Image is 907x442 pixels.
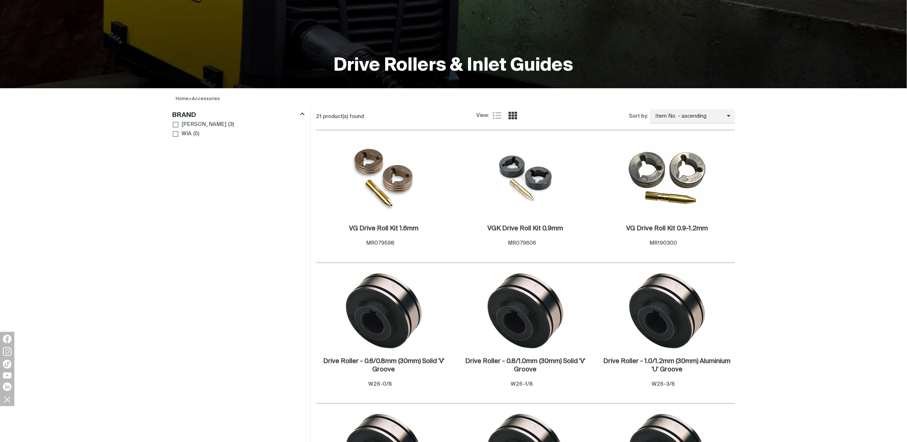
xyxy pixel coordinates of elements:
[650,112,727,121] span: Item No. - ascending
[181,121,226,129] span: [PERSON_NAME]
[3,335,11,343] img: Facebook
[1,393,13,405] img: hide socials
[508,240,536,246] span: MR079606
[316,113,476,120] div: 21
[173,120,304,139] ul: Brand
[652,381,675,387] span: W26-3/8
[3,360,11,368] img: TikTok
[626,225,708,233] a: VG Drive Roll Kit 0.9-1.2mm
[366,240,395,246] span: MR079598
[465,358,585,373] h2: Drive Roller - 0.8/1.0mm (30mm) Solid 'V' Groove
[345,272,422,349] img: Drive Roller - 0.6/0.8mm (30mm) Solid 'V' Groove
[3,382,11,391] img: LinkedIn
[368,381,392,387] span: W26-0/8
[626,225,708,232] h2: VG Drive Roll Kit 0.9-1.2mm
[193,130,199,138] span: ( 5 )
[181,130,192,138] span: WIA
[323,358,444,373] h2: Drive Roller - 0.6/0.8mm (30mm) Solid 'V' Groove
[173,110,304,119] div: Brand
[487,272,564,349] img: Drive Roller - 0.8/1.0mm (30mm) Solid 'V' Groove
[462,357,590,374] a: Drive Roller - 0.8/1.0mm (30mm) Solid 'V' Groove
[189,97,192,101] span: >
[511,381,533,387] span: W26-1/8
[603,357,731,374] a: Drive Roller - 1.0/1.2mm (30mm) Aluminium 'U' Groove
[320,357,448,374] a: Drive Roller - 0.6/0.8mm (30mm) Solid 'V' Groove
[629,112,648,121] span: Sort by:
[603,358,731,373] h2: Drive Roller - 1.0/1.2mm (30mm) Aluminium 'U' Groove
[323,114,364,119] span: product(s) found
[476,112,489,120] span: View:
[487,225,563,232] h2: VGK Drive Roll Kit 0.9mm
[334,54,573,77] h1: Drive Rollers & Inlet Guides
[173,111,197,119] h3: Brand
[493,111,501,120] a: List view
[629,272,705,349] img: Drive Roller - 1.0/1.2mm (30mm) Aluminium 'U' Groove
[629,140,705,216] img: VG Drive Roll Kit 0.9-1.2mm
[173,120,227,130] a: [PERSON_NAME]
[349,225,419,232] h2: VG Drive Roll Kit 1.6mm
[347,140,420,216] img: VG Drive Roll Kit 1.6mm
[3,347,11,356] img: Instagram
[316,107,735,126] section: Product list controls
[176,97,189,101] a: Home
[3,372,11,378] img: YouTube
[173,107,304,139] aside: Filters
[650,240,677,246] span: MR190300
[173,129,192,139] a: WIA
[349,225,419,233] a: VG Drive Roll Kit 1.6mm
[192,97,220,101] a: Accessories
[228,121,234,129] span: ( 3 )
[487,225,563,233] a: VGK Drive Roll Kit 0.9mm
[487,144,564,213] img: VGK Drive Roll Kit 0.9mm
